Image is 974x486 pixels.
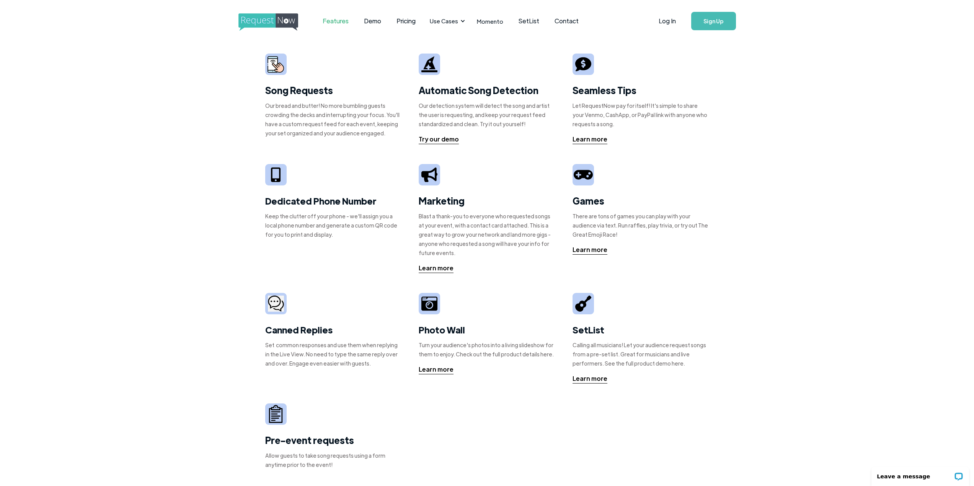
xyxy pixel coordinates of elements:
strong: Canned Replies [265,323,333,336]
div: Learn more [419,365,454,374]
a: Learn more [573,245,607,255]
strong: Marketing [419,195,465,206]
div: Learn more [573,374,607,383]
img: video game [574,167,593,182]
a: Features [315,9,356,33]
strong: Seamless Tips [573,84,636,96]
strong: Pre-event requests [265,434,354,446]
div: Learn more [573,245,607,254]
a: Log In [651,8,684,34]
a: Sign Up [691,12,736,30]
a: Pricing [389,9,423,33]
div: Keep the clutter off your phone - we'll assign you a local phone number and generate a custom QR ... [265,211,402,239]
img: wizard hat [421,56,437,72]
a: home [238,13,296,29]
div: Set common responses and use them when replying in the Live View. No need to type the same reply ... [265,340,402,368]
a: Learn more [573,135,607,144]
div: Calling all musicians! Let your audience request songs from a pre-set list. Great for musicians a... [573,340,709,368]
a: Learn more [419,263,454,273]
img: smarphone [268,56,284,73]
a: Demo [356,9,389,33]
a: Try our demo [419,135,459,144]
div: Use Cases [430,17,458,25]
strong: SetList [573,323,604,336]
strong: Photo Wall [419,323,465,336]
a: SetList [511,9,547,33]
div: Blast a thank-you to everyone who requested songs at your event, with a contact card attached. Th... [419,211,555,257]
strong: Automatic Song Detection [419,84,538,96]
a: Contact [547,9,586,33]
img: iphone [271,167,280,182]
a: Momento [469,10,511,33]
a: Learn more [419,365,454,374]
div: Use Cases [425,9,467,33]
div: Our bread and butter! No more bumbling guests crowding the decks and interrupting your focus. You... [265,101,402,138]
strong: Games [573,195,604,206]
img: requestnow logo [238,13,312,31]
div: Allow guests to take song requests using a form anytime prior to the event! [265,451,402,469]
strong: Dedicated Phone Number [265,195,377,207]
div: There are tons of games you can play with your audience via text. Run raffles, play trivia, or tr... [573,211,709,239]
iframe: LiveChat chat widget [866,462,974,486]
img: megaphone [421,167,437,182]
div: Turn your audience's photos into a living slideshow for them to enjoy. Check out the full product... [419,340,555,359]
img: guitar [575,296,591,312]
div: Our detection system will detect the song and artist the user is requesting, and keep your reques... [419,101,555,128]
div: Let RequestNow pay for itself! It's simple to share your Venmo, CashApp, or PayPal link with anyo... [573,101,709,128]
img: camera icon [268,296,284,312]
img: tip sign [575,56,591,72]
a: Learn more [573,374,607,384]
strong: Song Requests [265,84,333,96]
img: camera icon [421,296,437,312]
